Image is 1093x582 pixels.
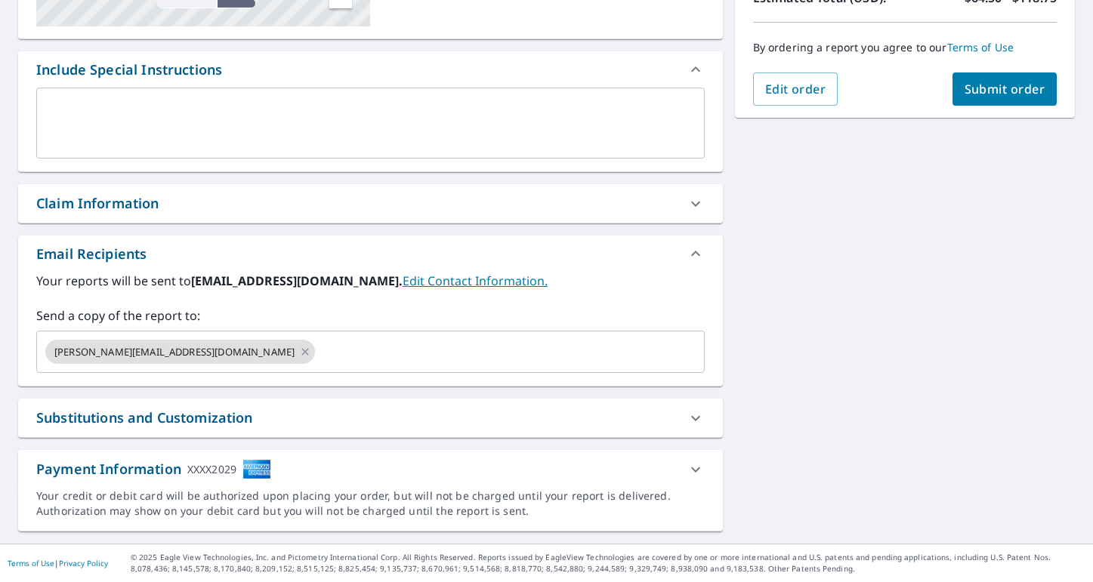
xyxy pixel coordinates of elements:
[947,40,1014,54] a: Terms of Use
[242,459,271,479] img: cardImage
[8,559,108,568] p: |
[36,193,159,214] div: Claim Information
[36,272,705,290] label: Your reports will be sent to
[59,558,108,568] a: Privacy Policy
[18,184,723,223] div: Claim Information
[18,399,723,437] div: Substitutions and Customization
[36,488,705,519] div: Your credit or debit card will be authorized upon placing your order, but will not be charged unt...
[765,81,826,97] span: Edit order
[36,60,222,80] div: Include Special Instructions
[965,81,1045,97] span: Submit order
[403,273,548,289] a: EditContactInfo
[191,273,403,289] b: [EMAIL_ADDRESS][DOMAIN_NAME].
[36,408,253,428] div: Substitutions and Customization
[36,459,271,479] div: Payment Information
[45,340,315,364] div: [PERSON_NAME][EMAIL_ADDRESS][DOMAIN_NAME]
[953,72,1057,106] button: Submit order
[753,41,1057,54] p: By ordering a report you agree to our
[131,552,1085,574] p: © 2025 Eagle View Technologies, Inc. and Pictometry International Corp. All Rights Reserved. Repo...
[18,450,723,488] div: Payment InformationXXXX2029cardImage
[187,459,236,479] div: XXXX2029
[36,244,147,264] div: Email Recipients
[45,345,304,359] span: [PERSON_NAME][EMAIL_ADDRESS][DOMAIN_NAME]
[18,236,723,272] div: Email Recipients
[36,306,705,325] label: Send a copy of the report to:
[8,558,54,568] a: Terms of Use
[18,51,723,88] div: Include Special Instructions
[753,72,838,106] button: Edit order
